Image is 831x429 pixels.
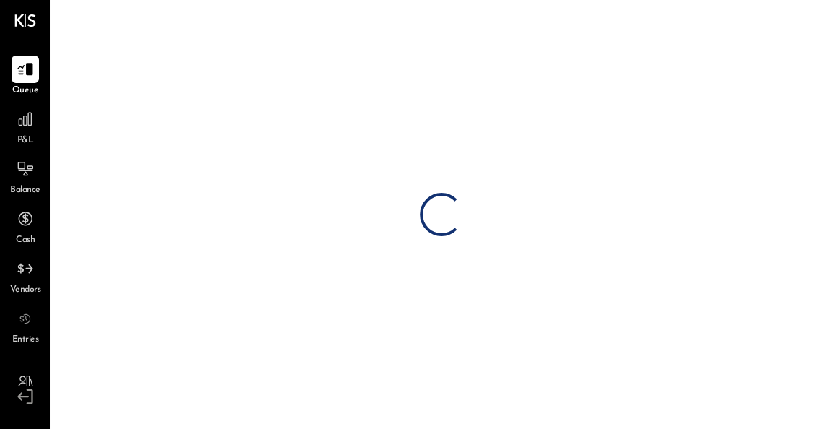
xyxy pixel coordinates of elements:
[1,205,50,247] a: Cash
[10,184,40,197] span: Balance
[12,334,39,347] span: Entries
[1,368,50,410] a: Bookkeeper
[1,56,50,97] a: Queue
[1,155,50,197] a: Balance
[1,255,50,297] a: Vendors
[1,105,50,147] a: P&L
[12,84,39,97] span: Queue
[17,134,34,147] span: P&L
[10,284,41,297] span: Vendors
[1,305,50,347] a: Entries
[16,234,35,247] span: Cash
